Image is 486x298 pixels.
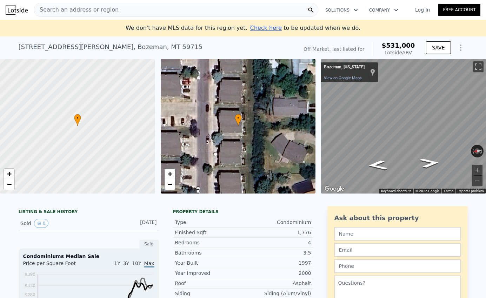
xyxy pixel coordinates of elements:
div: [STREET_ADDRESS][PERSON_NAME] , Bozeman , MT 59715 [19,42,202,52]
div: 1,776 [243,229,311,236]
span: 3Y [123,260,129,266]
button: Keyboard shortcuts [381,189,411,194]
div: Property details [173,209,313,215]
span: Search an address or region [34,6,119,14]
div: Map [321,59,486,194]
span: • [74,115,81,121]
button: Reset the view [471,148,484,155]
div: Sale [139,239,159,249]
a: Zoom out [4,179,14,190]
a: Show location on map [370,68,375,76]
a: Zoom in [165,169,175,179]
div: Price per Square Foot [23,260,89,271]
a: Report a problem [458,189,484,193]
a: View on Google Maps [324,76,362,80]
div: 2000 [243,270,311,277]
span: Max [144,260,154,267]
img: Google [323,184,346,194]
span: 10Y [132,260,141,266]
input: Phone [334,259,461,273]
tspan: $280 [25,292,35,297]
a: Log In [407,6,438,13]
div: LISTING & SALE HISTORY [19,209,159,216]
div: Condominiums Median Sale [23,253,154,260]
div: • [235,114,242,126]
a: Open this area in Google Maps (opens a new window) [323,184,346,194]
div: [DATE] [126,219,157,228]
tspan: $330 [25,283,35,288]
div: Condominium [243,219,311,226]
span: © 2025 Google [415,189,439,193]
span: • [235,115,242,121]
div: to be updated when we do. [250,24,360,32]
button: Rotate clockwise [480,145,484,157]
div: Year Built [175,259,243,266]
span: Check here [250,25,282,31]
a: Terms (opens in new tab) [444,189,453,193]
div: Lotside ARV [382,49,415,56]
button: Show Options [454,41,468,55]
div: 4 [243,239,311,246]
span: + [7,169,12,178]
div: Roof [175,280,243,287]
div: Ask about this property [334,213,461,223]
button: Zoom out [472,176,482,186]
div: We don't have MLS data for this region yet. [126,24,360,32]
path: Go North [359,158,396,172]
div: Bathrooms [175,249,243,256]
img: Lotside [6,5,28,15]
a: Zoom out [165,179,175,190]
span: $531,000 [382,42,415,49]
div: 1997 [243,259,311,266]
button: Rotate counterclockwise [471,145,475,157]
a: Zoom in [4,169,14,179]
button: Toggle fullscreen view [473,61,484,72]
div: Year Improved [175,270,243,277]
span: − [167,180,172,189]
button: View historical data [34,219,49,228]
button: Company [364,4,404,16]
div: Siding [175,290,243,297]
input: Email [334,243,461,257]
button: SAVE [426,41,451,54]
div: Bedrooms [175,239,243,246]
div: • [74,114,81,126]
button: Solutions [320,4,364,16]
div: Finished Sqft [175,229,243,236]
div: Type [175,219,243,226]
a: Free Account [438,4,480,16]
path: Go South [411,156,448,170]
div: Off Market, last listed for [304,46,365,53]
button: Zoom in [472,165,482,175]
div: Bozeman, [US_STATE] [324,65,365,70]
div: Siding (Alum/Vinyl) [243,290,311,297]
span: 1Y [114,260,120,266]
input: Name [334,227,461,241]
div: 3.5 [243,249,311,256]
div: Asphalt [243,280,311,287]
span: + [167,169,172,178]
tspan: $390 [25,272,35,277]
span: − [7,180,12,189]
div: Sold [21,219,83,228]
div: Street View [321,59,486,194]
